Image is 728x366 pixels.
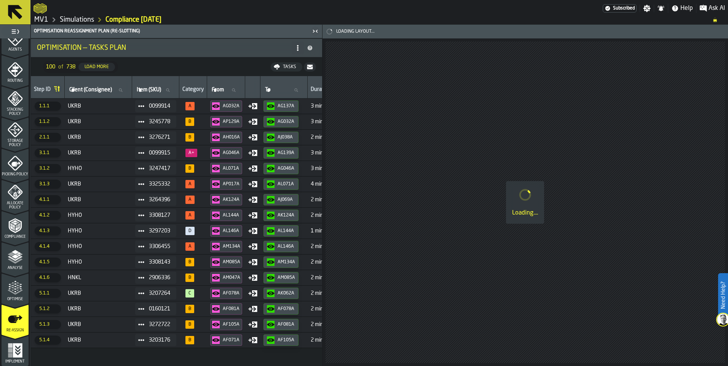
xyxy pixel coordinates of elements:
[185,118,194,126] span: 93%
[68,321,129,328] span: UKRB
[185,242,195,251] span: 61%
[210,116,242,127] button: button-AP129A
[311,212,342,218] span: 2 min
[2,360,29,364] span: Implement
[223,291,240,296] div: AF078A
[263,147,299,159] button: button-AG139A
[223,322,240,327] div: AF105A
[248,102,257,111] div: Move Type: Put in
[223,103,240,109] div: AG032A
[263,132,299,143] button: button-AJ038A
[248,336,257,345] div: Move Type: Put in
[35,117,61,126] span: 1.1.2
[66,64,75,70] span: 738
[603,4,637,13] a: link-to-/wh/i/3ccf57d1-1e0c-4a81-a3bb-c2011c5f0d50/settings/billing
[185,320,194,329] span: 80%
[311,275,342,281] span: 2 min
[223,259,240,265] div: AM085A
[278,291,295,296] div: AK062A
[2,201,29,210] span: Allocate Policy
[311,337,342,343] span: 2 min
[278,166,295,171] div: AG046A
[263,210,299,221] button: button-AK124A
[35,304,61,313] span: 5.1.2
[210,210,242,221] button: button-AL144A
[58,64,63,70] span: of
[2,297,29,301] span: Optimise
[68,290,129,296] span: UKRB
[311,181,342,187] span: 4 min
[210,178,242,190] button: button-AP017A
[654,5,668,12] label: button-toggle-Notifications
[311,228,342,234] span: 1 min
[185,305,194,313] span: 83%
[263,116,299,127] button: button-AG032A
[35,180,61,189] span: 3.1.3
[2,242,29,272] li: menu Analyse
[278,244,295,249] div: AL146A
[223,197,240,202] div: AK124A
[603,4,637,13] div: Menu Subscription
[210,334,242,346] button: button-AF071A
[185,102,195,110] span: 52%
[2,148,29,179] li: menu Picking Policy
[271,62,302,72] button: button-Tasks
[2,55,29,85] li: menu Routing
[210,288,242,299] button: button-AF078A
[149,197,170,203] span: 3264396
[263,178,299,190] button: button-AL071A
[248,273,257,282] div: Move Type: Put in
[40,61,121,73] div: ButtonLoadMore-Load More-Prev-First-Last
[137,87,161,93] span: label
[2,26,29,37] label: button-toggle-Toggle Full Menu
[2,108,29,116] span: Stacking Policy
[2,304,29,335] li: menu Re-assign
[35,242,61,251] span: 4.1.4
[68,337,129,343] span: UKRB
[35,195,61,204] span: 4.1.1
[333,29,728,34] span: Loading Layout...
[278,228,295,234] div: AL144A
[311,306,342,312] span: 2 min
[278,213,295,218] div: AK124A
[248,164,257,173] div: Move Type: Put in
[185,149,197,157] span: 49%
[311,290,342,296] span: 2 min
[149,119,170,125] span: 3245778
[263,225,299,237] button: button-AL144A
[149,321,170,328] span: 3272722
[2,24,29,54] li: menu Agents
[35,258,61,267] span: 4.1.5
[311,243,342,250] span: 2 min
[263,303,299,315] button: button-AF078A
[248,133,257,142] div: Move Type: Put in
[182,86,204,94] div: Category
[35,133,61,142] span: 2.1.1
[210,147,242,159] button: button-AG046A
[212,87,224,93] span: label
[185,196,195,204] span: 78%
[210,163,242,174] button: button-AL071A
[280,64,299,70] div: Tasks
[311,321,342,328] span: 2 min
[278,275,295,280] div: AM085A
[31,25,322,38] header: Optimisation Reassignment plan (Re-Slotting)
[311,134,342,140] span: 2 min
[185,164,194,173] span: 94%
[640,5,654,12] label: button-toggle-Settings
[185,289,194,298] span: 97%
[68,243,129,250] span: HYHO
[311,103,342,109] span: 3 min
[248,211,257,220] div: Move Type: Put in
[263,100,299,112] button: button-AG137A
[2,79,29,83] span: Routing
[311,259,342,265] span: 2 min
[68,275,129,281] span: HNKL
[210,132,242,143] button: button-AH016A
[248,195,257,204] div: Move Type: Put in
[46,64,55,70] span: 100
[2,48,29,52] span: Agents
[278,259,295,265] div: AM134A
[210,225,242,237] button: button-AL146A
[149,259,170,265] span: 3308143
